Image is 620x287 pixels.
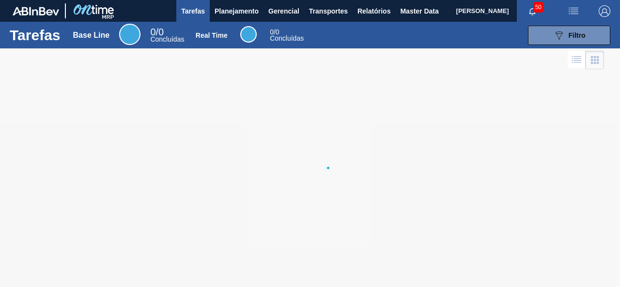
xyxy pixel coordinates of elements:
[215,5,259,17] span: Planejamento
[309,5,348,17] span: Transportes
[568,5,579,17] img: userActions
[569,31,586,39] span: Filtro
[240,26,257,43] div: Real Time
[268,5,299,17] span: Gerencial
[150,35,184,43] span: Concluídas
[270,34,304,42] span: Concluídas
[181,5,205,17] span: Tarefas
[533,2,543,13] span: 50
[400,5,438,17] span: Master Data
[599,5,610,17] img: Logout
[10,30,61,41] h1: Tarefas
[150,27,164,37] span: / 0
[73,31,110,40] div: Base Line
[270,28,279,36] span: / 0
[150,27,155,37] span: 0
[13,7,59,15] img: TNhmsLtSVTkK8tSr43FrP2fwEKptu5GPRR3wAAAABJRU5ErkJggg==
[270,29,304,42] div: Real Time
[196,31,228,39] div: Real Time
[528,26,610,45] button: Filtro
[357,5,390,17] span: Relatórios
[270,28,274,36] span: 0
[150,28,184,43] div: Base Line
[517,4,548,18] button: Notificações
[119,24,140,45] div: Base Line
